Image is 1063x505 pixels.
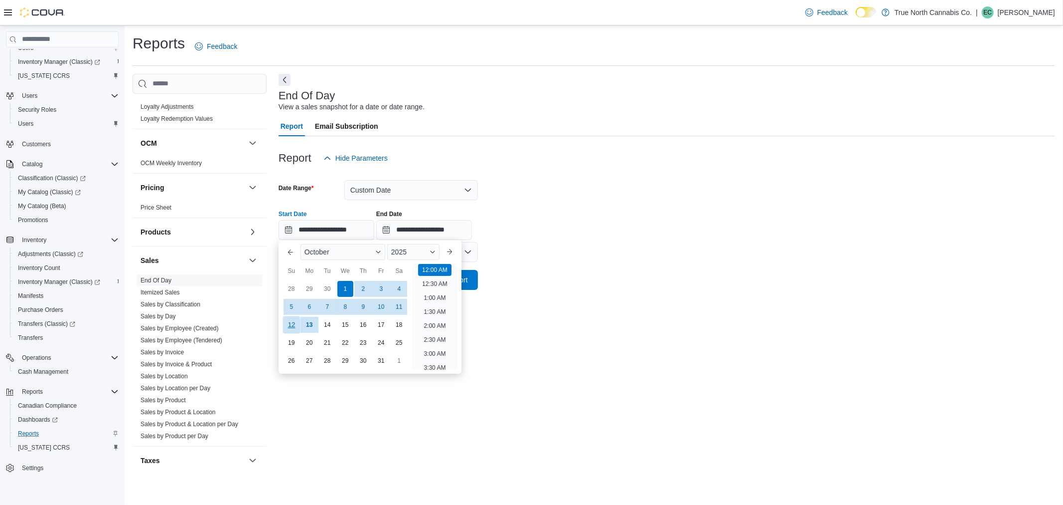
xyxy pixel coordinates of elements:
a: [US_STATE] CCRS [14,70,74,82]
a: My Catalog (Classic) [10,185,123,199]
button: Taxes [141,456,245,466]
span: Transfers (Classic) [14,318,119,330]
a: My Catalog (Classic) [14,186,85,198]
div: day-23 [355,335,371,351]
span: Loyalty Adjustments [141,103,194,111]
a: Classification (Classic) [10,171,123,185]
div: Mo [302,263,317,279]
span: Dashboards [14,414,119,426]
span: Sales by Day [141,312,176,320]
a: Sales by Product [141,397,186,404]
li: 1:30 AM [420,306,450,318]
span: Inventory Manager (Classic) [18,278,100,286]
div: day-1 [337,281,353,297]
button: Users [2,89,123,103]
a: Adjustments (Classic) [10,247,123,261]
span: My Catalog (Classic) [18,188,81,196]
div: Emily Cain [982,6,994,18]
a: My Catalog (Beta) [14,200,70,212]
li: 1:00 AM [420,292,450,304]
span: Users [18,90,119,102]
div: day-10 [373,299,389,315]
div: day-15 [337,317,353,333]
button: Transfers [10,331,123,345]
span: Sales by Invoice [141,348,184,356]
li: 12:00 AM [418,264,452,276]
button: Users [18,90,41,102]
input: Press the down key to enter a popover containing a calendar. Press the escape key to close the po... [279,220,374,240]
button: Open list of options [464,248,472,256]
a: Inventory Manager (Classic) [10,275,123,289]
a: Purchase Orders [14,304,67,316]
span: Inventory Count [18,264,60,272]
span: Classification (Classic) [18,174,86,182]
a: OCM Weekly Inventory [141,160,202,167]
button: Sales [247,254,259,266]
div: day-6 [302,299,317,315]
span: Inventory Manager (Classic) [18,58,100,66]
a: Inventory Manager (Classic) [14,56,104,68]
span: Customers [18,138,119,150]
span: Inventory Manager (Classic) [14,56,119,68]
div: day-2 [355,281,371,297]
a: Sales by Classification [141,301,200,308]
span: Sales by Employee (Tendered) [141,336,222,344]
h3: Report [279,152,311,164]
span: Promotions [18,216,48,224]
span: Transfers [18,334,43,342]
button: Settings [2,461,123,475]
span: Operations [18,352,119,364]
span: Catalog [22,160,42,168]
span: Canadian Compliance [18,402,77,410]
a: Inventory Count [14,262,64,274]
div: day-7 [319,299,335,315]
div: day-17 [373,317,389,333]
span: Adjustments (Classic) [18,250,83,258]
a: Sales by Product per Day [141,433,208,440]
div: Tu [319,263,335,279]
button: OCM [247,137,259,149]
a: Canadian Compliance [14,400,81,412]
span: Sales by Employee (Created) [141,324,219,332]
span: End Of Day [141,276,171,284]
a: Feedback [191,36,241,56]
button: Cash Management [10,365,123,379]
span: Users [22,92,37,100]
button: Hide Parameters [319,148,392,168]
h1: Reports [133,33,185,53]
a: Sales by Invoice [141,349,184,356]
div: day-29 [337,353,353,369]
a: Sales by Location [141,373,188,380]
button: Inventory [18,234,50,246]
span: 2025 [391,248,407,256]
span: Loyalty Redemption Values [141,115,213,123]
div: day-19 [284,335,300,351]
span: Sales by Location [141,372,188,380]
span: Cash Management [14,366,119,378]
div: day-20 [302,335,317,351]
span: Inventory Manager (Classic) [14,276,119,288]
span: Customers [22,140,51,148]
button: Pricing [141,183,245,193]
img: Cova [20,7,65,17]
button: Next [279,74,291,86]
div: Button. Open the month selector. October is currently selected. [301,244,385,260]
a: End Of Day [141,277,171,284]
div: Th [355,263,371,279]
button: Sales [141,255,245,265]
a: Dashboards [10,413,123,427]
span: My Catalog (Beta) [14,200,119,212]
span: Washington CCRS [14,70,119,82]
p: [PERSON_NAME] [998,6,1055,18]
div: day-11 [391,299,407,315]
div: day-21 [319,335,335,351]
a: Manifests [14,290,47,302]
h3: OCM [141,138,157,148]
div: day-27 [302,353,317,369]
a: Customers [18,138,55,150]
span: Classification (Classic) [14,172,119,184]
div: OCM [133,157,267,173]
button: Users [10,117,123,131]
span: Catalog [18,158,119,170]
label: Start Date [279,210,307,218]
